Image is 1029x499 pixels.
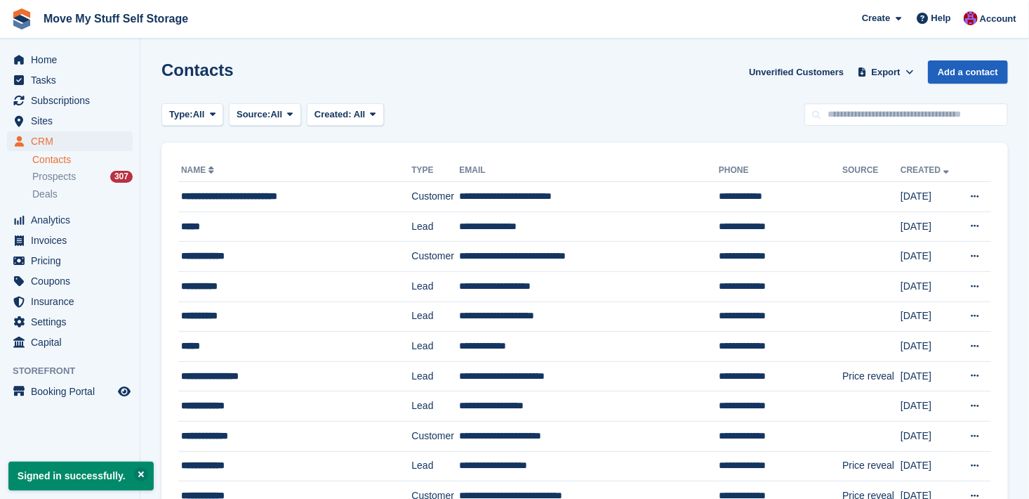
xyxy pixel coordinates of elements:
span: Prospects [32,170,76,183]
span: Capital [31,332,115,352]
td: [DATE] [901,242,958,272]
td: Lead [411,451,459,481]
th: Type [411,160,459,182]
a: menu [7,382,133,401]
td: Price reveal [842,361,901,391]
td: Customer [411,421,459,451]
td: [DATE] [901,391,958,422]
td: Customer [411,182,459,212]
p: Signed in successfully. [8,462,154,491]
span: Storefront [13,364,140,378]
span: Account [980,12,1016,26]
td: [DATE] [901,421,958,451]
span: Analytics [31,210,115,230]
span: Settings [31,312,115,332]
img: stora-icon-8386f47178a22dfd0bd8f6a31ec36ba5ce8667c1dd55bd0f319d3a0aa187defe.svg [11,8,32,30]
span: Source: [237,108,270,122]
td: [DATE] [901,302,958,332]
td: Lead [411,271,459,302]
button: Created: All [307,103,384,127]
td: [DATE] [901,271,958,302]
th: Phone [719,160,842,182]
td: Customer [411,242,459,272]
a: Unverified Customers [743,60,849,84]
a: Move My Stuff Self Storage [38,7,194,30]
a: menu [7,91,133,110]
td: Price reveal [842,451,901,481]
td: Lead [411,391,459,422]
td: Lead [411,361,459,391]
a: Created [901,165,952,175]
a: Name [181,165,217,175]
button: Type: All [161,103,223,127]
button: Source: All [229,103,301,127]
span: Create [862,11,890,25]
td: Lead [411,212,459,242]
td: [DATE] [901,332,958,362]
a: menu [7,251,133,271]
span: Export [872,65,901,79]
a: menu [7,231,133,250]
a: menu [7,210,133,230]
span: All [354,109,366,119]
span: Tasks [31,70,115,90]
h1: Contacts [161,60,234,79]
span: Type: [169,108,193,122]
span: All [193,108,205,122]
a: menu [7,111,133,131]
th: Source [842,160,901,182]
td: [DATE] [901,451,958,481]
span: Booking Portal [31,382,115,401]
a: menu [7,271,133,291]
a: menu [7,50,133,70]
a: menu [7,332,133,352]
span: Home [31,50,115,70]
span: All [271,108,283,122]
a: Add a contact [928,60,1008,84]
img: Carrie Machin [964,11,978,25]
a: Contacts [32,153,133,167]
span: Help [931,11,951,25]
a: menu [7,312,133,332]
td: [DATE] [901,182,958,212]
a: menu [7,70,133,90]
a: menu [7,131,133,151]
span: Coupons [31,271,115,291]
td: Lead [411,302,459,332]
th: Email [459,160,719,182]
a: Deals [32,187,133,202]
a: menu [7,292,133,311]
span: Pricing [31,251,115,271]
button: Export [855,60,917,84]
span: Insurance [31,292,115,311]
a: Preview store [116,383,133,400]
td: [DATE] [901,361,958,391]
td: [DATE] [901,212,958,242]
span: Created: [314,109,352,119]
td: Lead [411,332,459,362]
div: 307 [110,171,133,183]
span: Sites [31,111,115,131]
span: CRM [31,131,115,151]
span: Invoices [31,231,115,250]
span: Subscriptions [31,91,115,110]
a: Prospects 307 [32,169,133,184]
span: Deals [32,188,58,201]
